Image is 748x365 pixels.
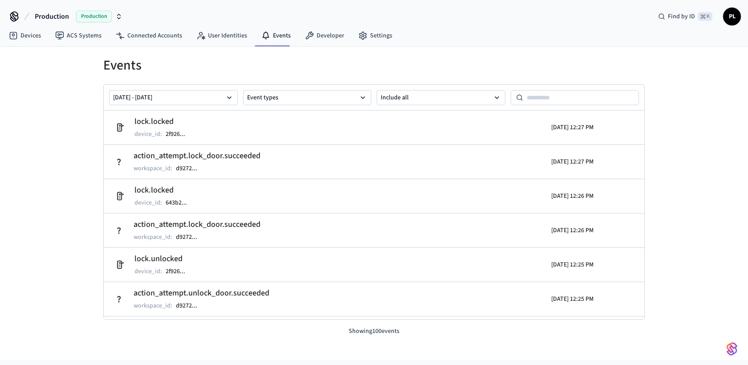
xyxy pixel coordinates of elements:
[134,164,172,173] p: workspace_id :
[134,184,196,197] h2: lock.locked
[723,8,741,25] button: PL
[134,198,162,207] p: device_id :
[134,150,260,162] h2: action_attempt.lock_door.succeeded
[2,28,48,44] a: Devices
[243,90,372,105] button: Event types
[551,226,594,235] p: [DATE] 12:26 PM
[651,8,720,25] div: Find by ID⌘ K
[134,287,269,299] h2: action_attempt.unlock_door.succeeded
[174,300,206,311] button: d9272...
[377,90,505,105] button: Include all
[109,90,238,105] button: [DATE] - [DATE]
[134,218,260,231] h2: action_attempt.lock_door.succeeded
[134,301,172,310] p: workspace_id :
[189,28,254,44] a: User Identities
[134,253,194,265] h2: lock.unlocked
[174,232,206,242] button: d9272...
[551,260,594,269] p: [DATE] 12:25 PM
[134,130,162,139] p: device_id :
[103,327,645,336] p: Showing 100 events
[551,123,594,132] p: [DATE] 12:27 PM
[254,28,298,44] a: Events
[174,163,206,174] button: d9272...
[298,28,351,44] a: Developer
[35,11,69,22] span: Production
[76,11,112,22] span: Production
[134,233,172,242] p: workspace_id :
[103,57,645,74] h1: Events
[668,12,695,21] span: Find by ID
[551,295,594,303] p: [DATE] 12:25 PM
[724,8,740,25] span: PL
[698,12,712,21] span: ⌘ K
[727,342,737,356] img: SeamLogoGradient.69752ec5.svg
[551,157,594,166] p: [DATE] 12:27 PM
[134,267,162,276] p: device_id :
[164,129,194,139] button: 2f926...
[164,197,196,208] button: 643b2...
[551,192,594,201] p: [DATE] 12:26 PM
[351,28,399,44] a: Settings
[134,115,194,128] h2: lock.locked
[164,266,194,277] button: 2f926...
[109,28,189,44] a: Connected Accounts
[48,28,109,44] a: ACS Systems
